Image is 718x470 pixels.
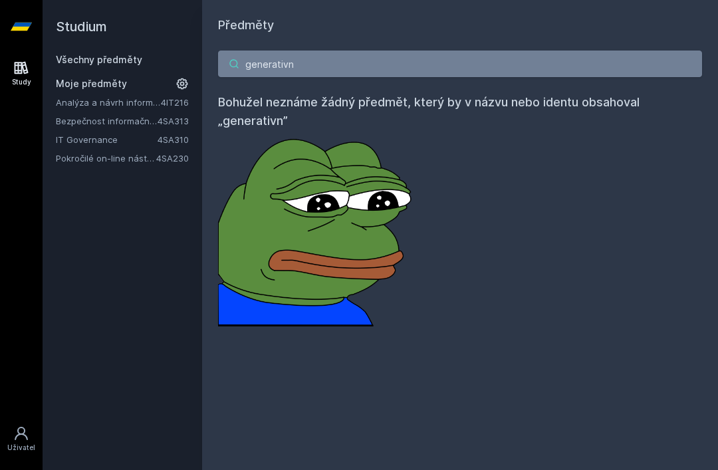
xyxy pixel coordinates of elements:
[12,77,31,87] div: Study
[161,97,189,108] a: 4IT216
[218,93,702,130] h4: Bohužel neznáme žádný předmět, který by v názvu nebo identu obsahoval „generativn”
[56,96,161,109] a: Analýza a návrh informačních systémů
[156,153,189,164] a: 4SA230
[7,443,35,453] div: Uživatel
[56,114,158,128] a: Bezpečnost informačních systémů
[3,53,40,94] a: Study
[218,16,702,35] h1: Předměty
[158,134,189,145] a: 4SA310
[218,130,418,326] img: error_picture.png
[56,54,142,65] a: Všechny předměty
[3,419,40,459] a: Uživatel
[218,51,702,77] input: Název nebo ident předmětu…
[56,133,158,146] a: IT Governance
[56,77,127,90] span: Moje předměty
[158,116,189,126] a: 4SA313
[56,152,156,165] a: Pokročilé on-line nástroje pro analýzu a zpracování informací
